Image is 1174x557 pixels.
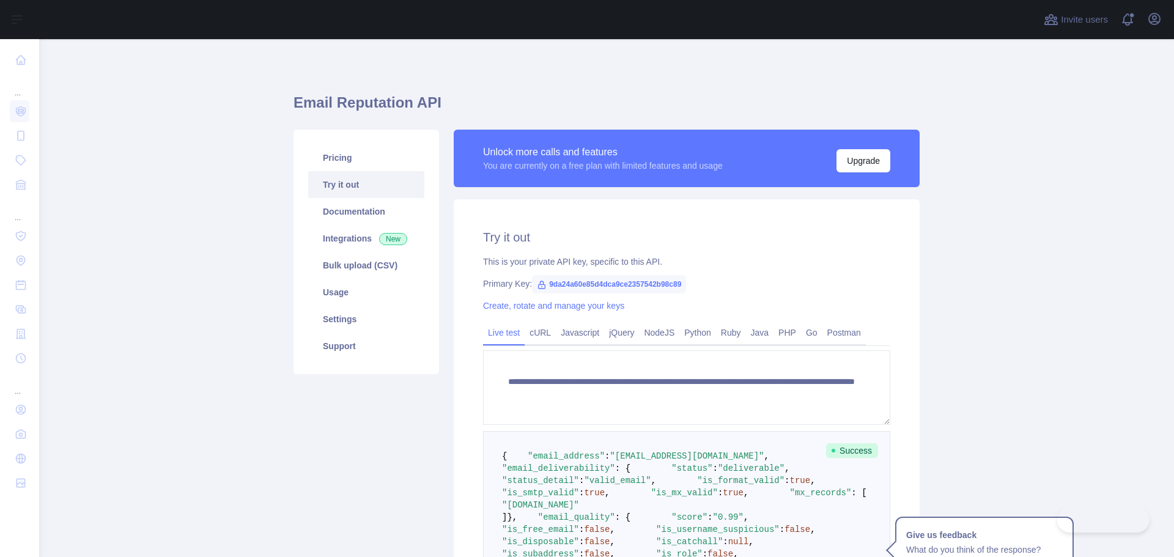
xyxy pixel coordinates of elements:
a: Documentation [308,198,424,225]
a: Ruby [716,323,746,342]
span: "is_mx_valid" [651,488,718,498]
button: Upgrade [836,149,890,172]
a: Support [308,333,424,360]
span: true [723,488,744,498]
div: Primary Key: [483,278,890,290]
span: Success [826,443,878,458]
div: Unlock more calls and features [483,145,723,160]
span: true [790,476,811,485]
span: : [718,488,723,498]
span: "valid_email" [584,476,651,485]
span: , [810,525,815,534]
a: Java [746,323,774,342]
span: "is_free_email" [502,525,579,534]
span: : [785,476,789,485]
span: : [780,525,785,534]
p: What do you think of the response? [906,542,1063,557]
div: ... [10,372,29,396]
div: This is your private API key, specific to this API. [483,256,890,268]
span: , [810,476,815,485]
span: , [744,488,748,498]
h1: Give us feedback [906,528,1063,542]
iframe: Toggle Customer Support [1057,507,1150,533]
a: Integrations New [308,225,424,252]
span: "is_catchall" [656,537,723,547]
span: , [764,451,769,461]
span: : { [615,463,630,473]
span: "is_format_valid" [697,476,785,485]
div: ... [10,198,29,223]
span: : [579,488,584,498]
span: "score" [671,512,707,522]
span: New [379,233,407,245]
span: : [ [851,488,866,498]
span: false [785,525,810,534]
a: Settings [308,306,424,333]
button: Invite users [1041,10,1110,29]
span: "mx_records" [790,488,852,498]
span: "is_disposable" [502,537,579,547]
a: Python [679,323,716,342]
span: : [579,476,584,485]
a: Postman [822,323,866,342]
a: jQuery [604,323,639,342]
a: Live test [483,323,525,342]
a: Pricing [308,144,424,171]
span: : [707,512,712,522]
span: , [605,488,610,498]
span: , [610,525,615,534]
span: "is_smtp_valid" [502,488,579,498]
span: , [785,463,789,473]
span: Invite users [1061,13,1108,27]
span: "status" [671,463,712,473]
div: ... [10,73,29,98]
span: 9da24a60e85d4dca9ce2357542b98c89 [532,275,686,293]
span: "email_deliverability" [502,463,615,473]
span: : [723,537,728,547]
span: false [584,525,610,534]
span: : [713,463,718,473]
a: Go [801,323,822,342]
a: Create, rotate and manage your keys [483,301,624,311]
span: "status_detail" [502,476,579,485]
h2: Try it out [483,229,890,246]
span: null [728,537,749,547]
span: : { [615,512,630,522]
span: : [579,525,584,534]
h1: Email Reputation API [293,93,920,122]
a: Bulk upload (CSV) [308,252,424,279]
span: , [610,537,615,547]
span: , [744,512,748,522]
span: }, [507,512,517,522]
span: "0.99" [713,512,744,522]
div: You are currently on a free plan with limited features and usage [483,160,723,172]
a: NodeJS [639,323,679,342]
span: "is_username_suspicious" [656,525,780,534]
a: Javascript [556,323,604,342]
a: cURL [525,323,556,342]
span: "deliverable" [718,463,785,473]
span: "email_quality" [538,512,615,522]
a: Try it out [308,171,424,198]
span: : [579,537,584,547]
span: "[EMAIL_ADDRESS][DOMAIN_NAME]" [610,451,764,461]
span: "email_address" [528,451,605,461]
span: { [502,451,507,461]
span: , [651,476,656,485]
a: Usage [308,279,424,306]
a: PHP [773,323,801,342]
span: false [584,537,610,547]
span: : [605,451,610,461]
span: , [748,537,753,547]
span: true [584,488,605,498]
span: ] [502,512,507,522]
span: "[DOMAIN_NAME]" [502,500,579,510]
